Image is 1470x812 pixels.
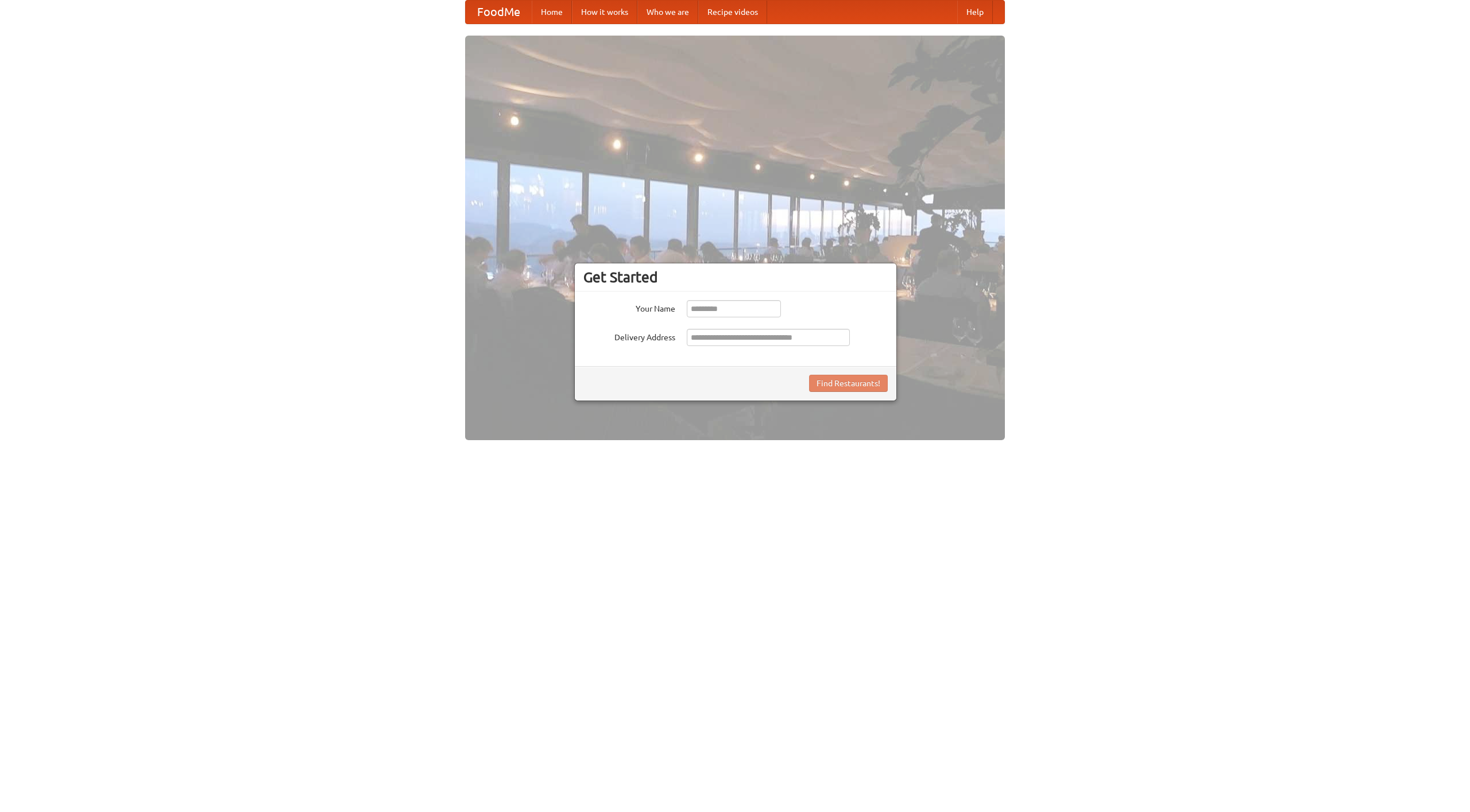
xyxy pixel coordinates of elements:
a: Who we are [637,1,698,24]
a: FoodMe [466,1,532,24]
h3: Get Started [583,269,888,286]
a: How it works [572,1,637,24]
a: Recipe videos [698,1,767,24]
label: Your Name [583,300,675,314]
button: Find Restaurants! [809,375,888,392]
label: Delivery Address [583,329,675,343]
a: Home [532,1,572,24]
a: Help [957,1,993,24]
